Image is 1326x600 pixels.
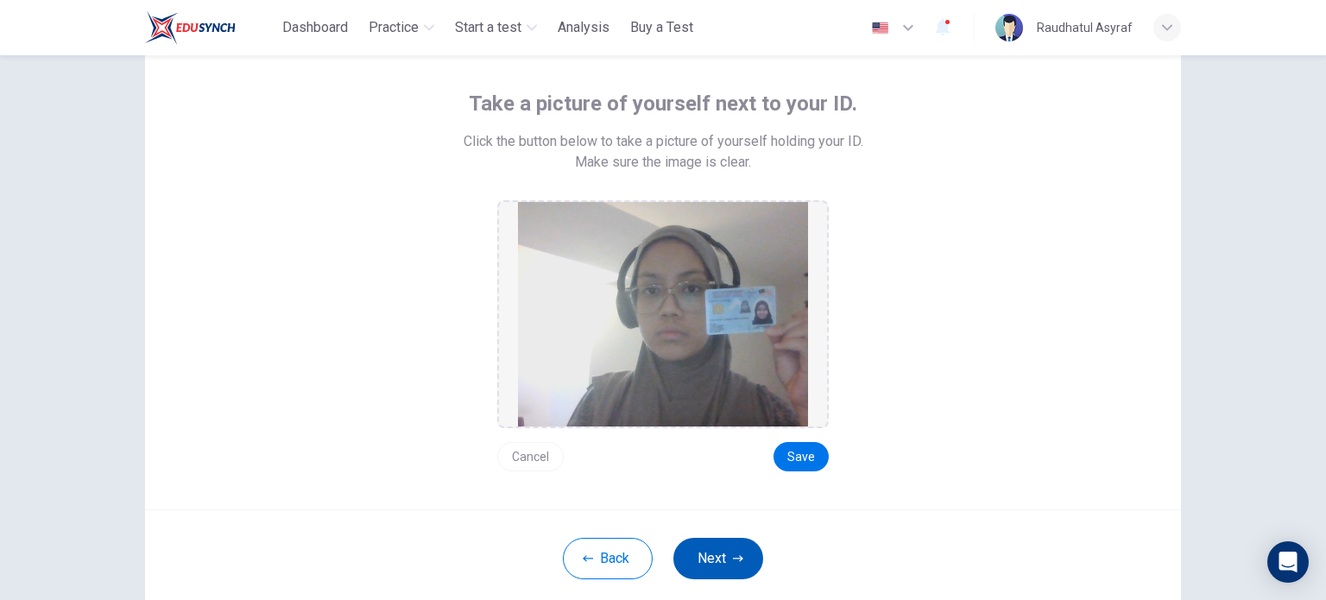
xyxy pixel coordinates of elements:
[455,17,521,38] span: Start a test
[469,90,857,117] span: Take a picture of yourself next to your ID.
[1037,17,1133,38] div: Raudhatul Asyraf
[673,538,763,579] button: Next
[362,12,441,43] button: Practice
[773,442,829,471] button: Save
[282,17,348,38] span: Dashboard
[145,10,275,45] a: ELTC logo
[551,12,616,43] button: Analysis
[558,17,609,38] span: Analysis
[563,538,653,579] button: Back
[995,14,1023,41] img: Profile picture
[623,12,700,43] button: Buy a Test
[518,202,808,426] img: preview screemshot
[275,12,355,43] button: Dashboard
[448,12,544,43] button: Start a test
[464,131,863,152] span: Click the button below to take a picture of yourself holding your ID.
[497,442,564,471] button: Cancel
[145,10,236,45] img: ELTC logo
[630,17,693,38] span: Buy a Test
[369,17,419,38] span: Practice
[575,152,751,173] span: Make sure the image is clear.
[1267,541,1309,583] div: Open Intercom Messenger
[869,22,891,35] img: en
